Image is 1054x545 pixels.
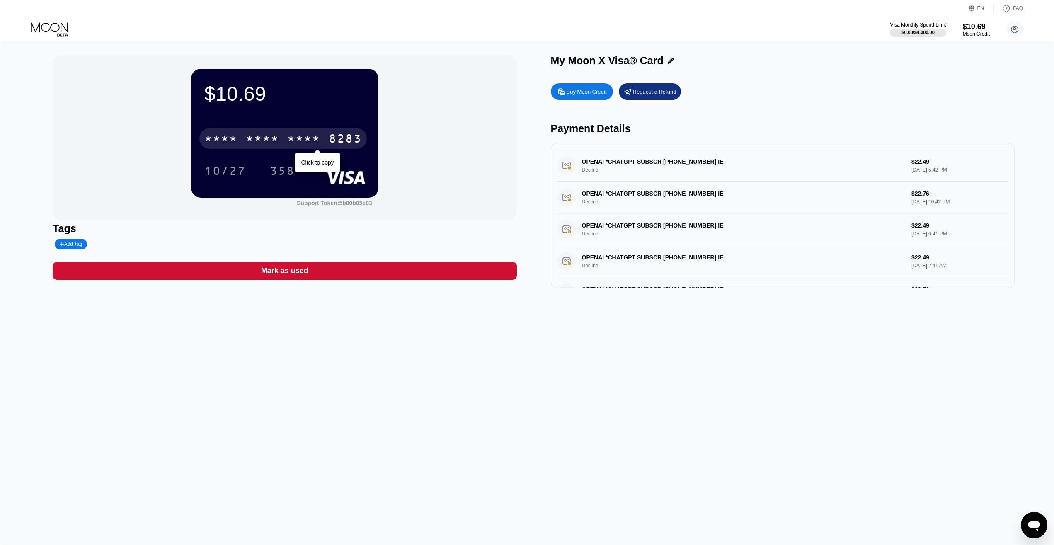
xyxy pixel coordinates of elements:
div: Buy Moon Credit [551,83,613,100]
div: $10.69Moon Credit [963,22,990,37]
div: Visa Monthly Spend Limit$0.00/$4,000.00 [890,22,946,37]
div: 10/27 [198,160,252,181]
div: EN [969,4,994,12]
div: Buy Moon Credit [567,88,607,95]
div: Add Tag [60,241,82,247]
div: Visa Monthly Spend Limit [890,22,946,28]
div: Click to copy [301,159,334,166]
div: Support Token:5b80b05e03 [297,200,372,206]
div: $10.69 [963,22,990,31]
div: Payment Details [551,123,1015,135]
div: 10/27 [204,165,246,179]
div: My Moon X Visa® Card [551,55,664,67]
div: Moon Credit [963,31,990,37]
div: $0.00 / $4,000.00 [901,30,935,35]
div: EN [977,5,984,11]
div: 358 [264,160,301,181]
div: Add Tag [55,239,87,249]
div: Request a Refund [633,88,676,95]
div: FAQ [994,4,1023,12]
div: Tags [53,223,516,235]
div: FAQ [1013,5,1023,11]
div: Mark as used [53,262,516,280]
div: Support Token: 5b80b05e03 [297,200,372,206]
div: $10.69 [204,82,365,105]
div: 358 [270,165,295,179]
div: Mark as used [261,266,308,276]
div: Request a Refund [619,83,681,100]
div: 8283 [329,133,362,146]
iframe: Кнопка запуска окна обмена сообщениями [1021,512,1047,538]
